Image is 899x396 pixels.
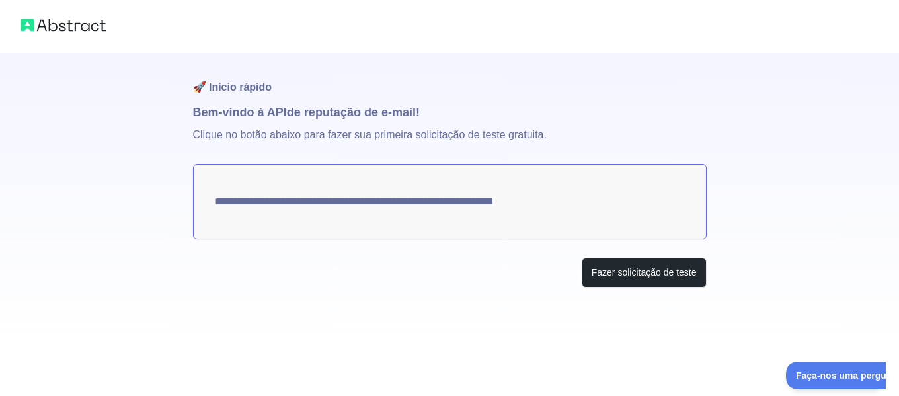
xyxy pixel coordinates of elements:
[193,106,287,119] font: Bem-vindo à API
[193,81,272,93] font: 🚀 Início rápido
[416,106,420,119] font: !
[582,258,707,288] button: Fazer solicitação de teste
[786,362,886,389] iframe: Alternar Suporte ao Cliente
[592,267,697,278] font: Fazer solicitação de teste
[10,9,114,19] font: Faça-nos uma pergunta
[287,106,416,119] font: de reputação de e-mail
[21,16,106,34] img: Logotipo abstrato
[193,129,547,140] font: Clique no botão abaixo para fazer sua primeira solicitação de teste gratuita.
